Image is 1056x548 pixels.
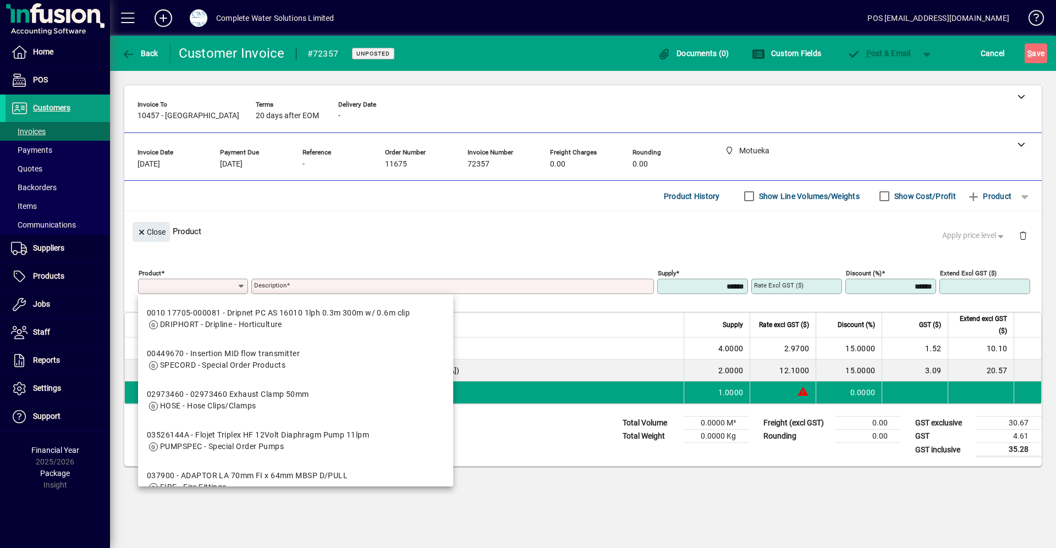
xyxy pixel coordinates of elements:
app-page-header-button: Delete [1010,230,1036,240]
span: Package [40,469,70,478]
a: Jobs [5,291,110,318]
span: Staff [33,328,50,336]
span: Close [137,223,166,241]
td: 15.0000 [816,359,882,381]
span: 0.00 [550,160,565,169]
a: Quotes [5,159,110,178]
div: Customer Invoice [179,45,285,62]
a: Suppliers [5,235,110,262]
span: Apply price level [942,230,1006,241]
span: SPECORD - Special Order Products [160,361,285,369]
span: Discount (%) [838,319,875,331]
td: 0.0000 [816,381,882,403]
button: Product History [659,186,724,206]
span: 2.0000 [718,365,744,376]
td: 10.10 [948,337,1014,359]
a: Knowledge Base [1020,2,1042,38]
span: GST ($) [919,319,941,331]
span: POS [33,75,48,84]
button: Add [146,8,181,28]
label: Show Cost/Profit [892,191,956,202]
span: - [302,160,305,169]
span: DRIPHORT - Dripline - Horticulture [160,320,282,329]
div: 03526144A - Flojet Triplex HF 12Volt Diaphragm Pump 11lpm [147,429,369,441]
span: [DATE] [220,160,243,169]
div: 00449670 - Insertion MID flow transmitter [147,348,300,359]
a: Products [5,263,110,290]
button: Back [119,43,161,63]
span: 4.0000 [718,343,744,354]
td: 20.57 [948,359,1014,381]
app-page-header-button: Close [130,226,173,236]
span: Home [33,47,53,56]
span: Support [33,412,61,420]
label: Show Line Volumes/Weights [757,191,860,202]
span: PUMPSPEC - Special Order Pumps [160,442,284,451]
mat-label: Discount (%) [846,269,882,277]
div: 2.9700 [757,343,809,354]
button: Cancel [978,43,1008,63]
mat-option: 02973460 - 02973460 Exhaust Clamp 50mm [138,380,453,420]
td: 0.0000 Kg [683,430,749,443]
button: Delete [1010,222,1036,248]
span: Extend excl GST ($) [955,313,1007,337]
span: Custom Fields [752,49,821,58]
span: Products [33,272,64,280]
div: 037900 - ADAPTOR LA 70mm FI x 64mm MBSP D/PULL [147,470,348,481]
td: GST [910,430,976,443]
span: - [338,112,340,120]
span: Cancel [981,45,1005,62]
a: POS [5,67,110,94]
button: Custom Fields [749,43,824,63]
mat-option: 03526144A - Flojet Triplex HF 12Volt Diaphragm Pump 11lpm [138,420,453,461]
a: Reports [5,347,110,374]
div: Product [124,211,1042,251]
div: #72357 [307,45,339,63]
span: Jobs [33,300,50,308]
td: 3.09 [882,359,948,381]
td: Freight (excl GST) [758,417,835,430]
div: 02973460 - 02973460 Exhaust Clamp 50mm [147,389,309,400]
mat-option: 037900 - ADAPTOR LA 70mm FI x 64mm MBSP D/PULL [138,461,453,502]
div: POS [EMAIL_ADDRESS][DOMAIN_NAME] [867,9,1009,27]
a: Home [5,38,110,66]
td: Total Volume [617,417,683,430]
span: Unposted [356,50,390,57]
span: 1.0000 [718,387,744,398]
span: Documents (0) [658,49,729,58]
td: GST exclusive [910,417,976,430]
button: Documents (0) [655,43,732,63]
mat-label: Rate excl GST ($) [754,281,804,289]
span: [DATE] [137,160,160,169]
span: Supply [723,319,743,331]
span: ost & Email [847,49,911,58]
span: Backorders [11,183,57,192]
span: 72357 [468,160,490,169]
span: Reports [33,356,60,364]
span: Settings [33,384,61,392]
button: Close [133,222,170,242]
span: Suppliers [33,243,64,252]
mat-label: Description [254,281,287,289]
div: 0010 17705-000081 - Dripnet PC AS 16010 1lph 0.3m 300m w/ 0.6m clip [147,307,410,319]
span: Back [122,49,158,58]
span: ave [1027,45,1044,62]
td: 0.0000 M³ [683,417,749,430]
a: Staff [5,319,110,346]
td: 35.28 [976,443,1042,457]
td: 4.61 [976,430,1042,443]
a: Payments [5,141,110,159]
a: Backorders [5,178,110,197]
mat-label: Extend excl GST ($) [940,269,997,277]
span: P [866,49,871,58]
mat-label: Product [139,269,161,277]
td: 1.52 [882,337,948,359]
span: Communications [11,220,76,229]
td: 0.00 [835,417,901,430]
span: S [1027,49,1032,58]
button: Save [1025,43,1047,63]
span: Invoices [11,127,46,136]
span: Product History [664,187,720,205]
button: Profile [181,8,216,28]
span: 11675 [385,160,407,169]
